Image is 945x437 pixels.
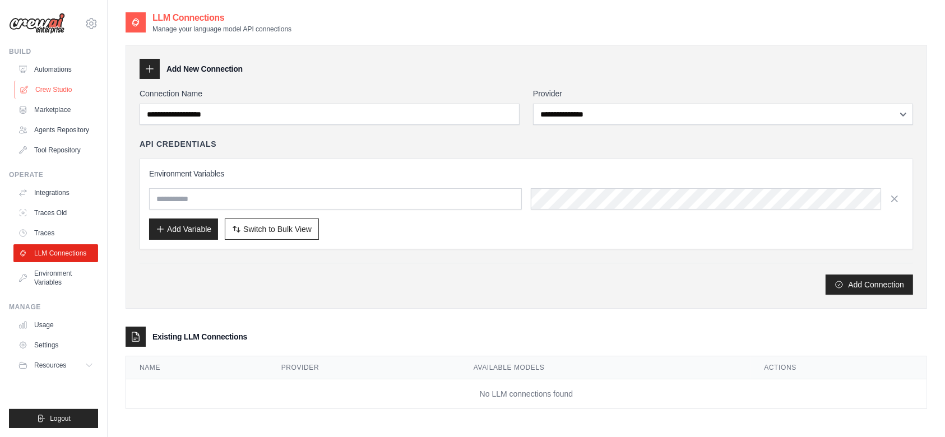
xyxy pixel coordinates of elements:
label: Connection Name [140,88,520,99]
label: Provider [533,88,913,99]
a: Environment Variables [13,264,98,291]
img: Logo [9,13,65,34]
a: Settings [13,336,98,354]
span: Switch to Bulk View [243,224,312,235]
span: Logout [50,414,71,423]
button: Add Connection [826,275,913,295]
a: Traces Old [13,204,98,222]
span: Resources [34,361,66,370]
th: Name [126,356,268,379]
h3: Add New Connection [166,63,243,75]
a: Usage [13,316,98,334]
p: Manage your language model API connections [152,25,291,34]
a: Crew Studio [15,81,99,99]
a: Agents Repository [13,121,98,139]
div: Manage [9,303,98,312]
h2: LLM Connections [152,11,291,25]
h3: Environment Variables [149,168,904,179]
a: Traces [13,224,98,242]
a: Integrations [13,184,98,202]
button: Add Variable [149,218,218,240]
div: Operate [9,170,98,179]
th: Actions [751,356,927,379]
a: Tool Repository [13,141,98,159]
h4: API Credentials [140,138,216,150]
div: Build [9,47,98,56]
button: Logout [9,409,98,428]
a: Marketplace [13,101,98,119]
a: LLM Connections [13,244,98,262]
td: No LLM connections found [126,379,927,409]
a: Automations [13,61,98,78]
button: Resources [13,356,98,374]
button: Switch to Bulk View [225,218,319,240]
h3: Existing LLM Connections [152,331,247,342]
th: Available Models [460,356,751,379]
th: Provider [268,356,460,379]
